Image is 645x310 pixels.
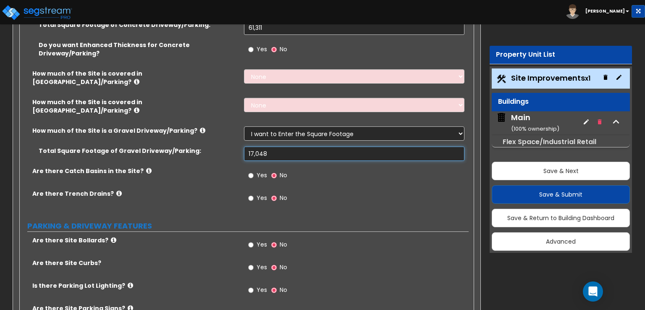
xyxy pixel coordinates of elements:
i: click for more info! [128,282,133,289]
label: Are there Catch Basins in the Site? [32,167,238,175]
span: No [280,45,287,53]
input: Yes [248,194,254,203]
button: Advanced [492,232,630,251]
button: Save & Return to Building Dashboard [492,209,630,227]
input: No [271,45,277,54]
input: Yes [248,286,254,295]
small: ( 100 % ownership) [511,125,559,133]
i: click for more info! [134,107,139,113]
img: Construction.png [496,74,507,84]
input: Yes [248,240,254,250]
label: Total Square Footage of Gravel Driveway/Parking: [39,147,238,155]
label: Are there Site Bollards? [32,236,238,244]
input: No [271,240,277,250]
img: building.svg [496,112,507,123]
label: How much of the Site is a Gravel Driveway/Parking? [32,126,238,135]
i: click for more info! [111,237,116,243]
span: No [280,240,287,249]
label: Are there Trench Drains? [32,189,238,198]
span: No [280,263,287,271]
div: Buildings [498,97,624,107]
span: Site Improvements [511,73,590,83]
input: Yes [248,171,254,180]
label: Do you want Enhanced Thickness for Concrete Driveway/Parking? [39,41,238,58]
div: Main [511,112,559,134]
label: Is there Parking Lot Lighting? [32,281,238,290]
i: click for more info! [146,168,152,174]
span: Yes [257,45,267,53]
button: Save & Next [492,162,630,180]
small: Flex Space/Industrial Retail [503,137,596,147]
input: No [271,171,277,180]
img: logo_pro_r.png [1,4,73,21]
button: Save & Submit [492,185,630,204]
b: [PERSON_NAME] [585,8,625,14]
i: click for more info! [200,127,205,134]
span: No [280,171,287,179]
span: No [280,286,287,294]
div: Open Intercom Messenger [583,281,603,302]
img: avatar.png [565,4,580,19]
label: Are there Site Curbs? [32,259,238,267]
label: Total Square Footage of Concrete Driveway/Parking: [39,21,238,29]
span: Yes [257,194,267,202]
small: x1 [585,74,590,83]
i: click for more info! [134,79,139,85]
span: Yes [257,171,267,179]
input: No [271,194,277,203]
label: How much of the Site is covered in [GEOGRAPHIC_DATA]/Parking? [32,69,238,86]
input: Yes [248,263,254,272]
input: Yes [248,45,254,54]
span: No [280,194,287,202]
span: Main [496,112,559,134]
label: PARKING & DRIVEWAY FEATURES [27,221,469,231]
span: Yes [257,263,267,271]
input: No [271,286,277,295]
div: Property Unit List [496,50,626,60]
span: Yes [257,286,267,294]
i: click for more info! [116,190,122,197]
input: No [271,263,277,272]
label: How much of the Site is covered in [GEOGRAPHIC_DATA]/Parking? [32,98,238,115]
span: Yes [257,240,267,249]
